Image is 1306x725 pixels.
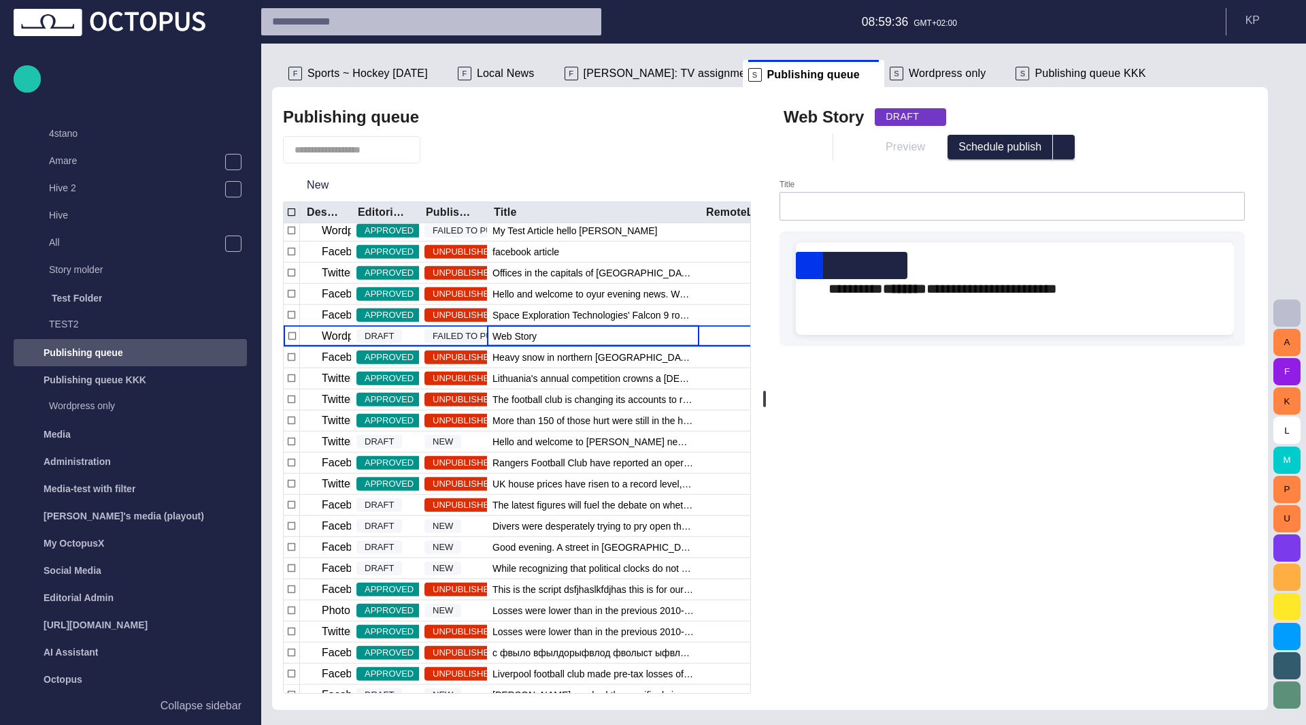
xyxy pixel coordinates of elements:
[49,154,224,167] p: Amare
[283,108,419,127] h2: Publishing queue
[322,518,369,534] p: Facebook
[356,562,402,575] span: DRAFT
[424,224,526,238] span: FAILED TO PUBLISH
[743,60,884,87] div: SPublishing queue
[356,287,422,301] span: APPROVED
[424,245,503,259] span: UNPUBLISHED
[424,372,503,385] span: UNPUBLISHED
[356,308,422,322] span: APPROVED
[322,497,369,513] p: Facebook
[424,414,503,428] span: UNPUBLISHED
[307,67,428,80] span: Sports ~ Hockey [DATE]
[22,176,247,203] div: Hive 2
[356,224,422,238] span: APPROVED
[477,67,535,80] span: Local News
[914,17,957,29] p: GMT+02:00
[492,646,694,660] span: с фвыло вфылдорыфвлод фволыст ыфвлофытс доыфвствфыъъ
[44,509,204,523] p: [PERSON_NAME]'s media (playout)
[14,339,247,366] div: Publishing queue
[862,13,909,31] p: 08:59:36
[44,673,82,686] p: Octopus
[44,346,123,359] p: Publishing queue
[14,502,247,530] div: [PERSON_NAME]'s media (playout)
[424,625,503,639] span: UNPUBLISHED
[322,624,354,640] p: Twitter
[161,698,241,714] p: Collapse sidebar
[22,121,247,148] div: 4stano
[322,560,369,577] p: Facebook
[22,393,247,421] div: Wordpress only
[49,127,247,140] p: 4stano
[452,60,559,87] div: FLocal News
[424,329,526,343] span: FAILED TO PUBLISH
[356,519,402,533] span: DRAFT
[492,245,559,259] span: facebook article
[322,666,369,682] p: Facebook
[748,68,762,82] p: S
[356,541,402,554] span: DRAFT
[424,667,503,681] span: UNPUBLISHED
[1273,505,1301,532] button: U
[424,519,461,533] span: NEW
[1010,60,1170,87] div: SPublishing queue KKK
[322,434,354,450] p: Twitter
[492,583,694,596] span: This is the script dsfjhaslkfdjhas this is for our Facebook fans
[492,562,694,575] span: While recognizing that political clocks do not run backwards, the Secretary-General also believes...
[44,373,146,387] p: Publishing queue KKK
[322,370,354,387] p: Twitter
[14,9,205,36] img: Octopus News Room
[44,618,148,632] p: [URL][DOMAIN_NAME]
[492,477,694,491] span: UK house prices have risen to a record level, accordi tngo the Office for National Statistics (ONS)
[356,414,422,428] span: APPROVED
[1235,8,1298,33] button: KP
[44,428,71,441] p: Media
[706,206,770,219] div: RemoteLink
[1273,329,1301,356] button: A
[492,667,694,681] span: Liverpool football club made pre-tax losses of £40.5m between July 2011 and May 2012, it has anno...
[14,639,247,666] div: AI Assistant
[875,108,946,126] button: DRAFT
[49,208,247,222] p: Hive
[22,203,247,230] div: Hive
[784,106,864,128] h2: Web Story
[22,148,247,176] div: Amare
[49,317,247,331] p: TEST2
[424,287,503,301] span: UNPUBLISHED
[492,224,657,238] span: My Test Article hello dolly
[492,519,694,533] span: Divers were desperately trying to pry open the hatches of an
[458,67,471,80] p: F
[492,287,694,301] span: Hello and welcome to oyur evening news. We have new reports from Syria...
[565,67,578,80] p: F
[288,67,302,80] p: F
[492,414,694,428] span: More than 150 of those hurt were still in the hospital as of noon local time, ministry spokesman ...
[424,541,461,554] span: NEW
[948,135,1053,159] button: Schedule publish
[492,351,694,364] span: Heavy snow in northern Japan claimed the lives of eight people over the weekend, while a blizzard...
[356,435,402,449] span: DRAFT
[948,135,1075,159] div: Button group with publish options
[356,646,422,660] span: APPROVED
[322,413,354,429] p: Twitter
[1273,358,1301,385] button: F
[492,266,694,280] span: Offices in the capitals of Qatar and Bahrain
[492,625,694,639] span: Losses were lower than in the previous 2010-11 financial year, when it lost £49.3m
[49,399,247,413] p: Wordpress only
[322,328,418,344] p: Wordpress Reunion
[322,265,354,281] p: Twitter
[1273,387,1301,415] button: K
[356,372,422,385] span: APPROVED
[322,602,371,619] p: Photo test
[14,666,247,693] div: Octopus
[283,60,452,87] div: FSports ~ Hockey [DATE]
[44,482,135,496] p: Media-test with filter
[424,266,503,280] span: UNPUBLISHED
[322,645,369,661] p: Facebook
[492,435,694,449] span: Hello and welcome to Tarahib news....sgffsdgdsgsdsdgdsgdsgdsdgd
[1016,67,1029,80] p: S
[49,181,224,195] p: Hive 2
[44,645,98,659] p: AI Assistant
[322,244,369,260] p: Facebook
[494,206,517,219] div: Title
[492,498,694,512] span: The latest figures will fuel the debate on whether a house price bubble is developing. UK prices ...
[356,393,422,406] span: APPROVED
